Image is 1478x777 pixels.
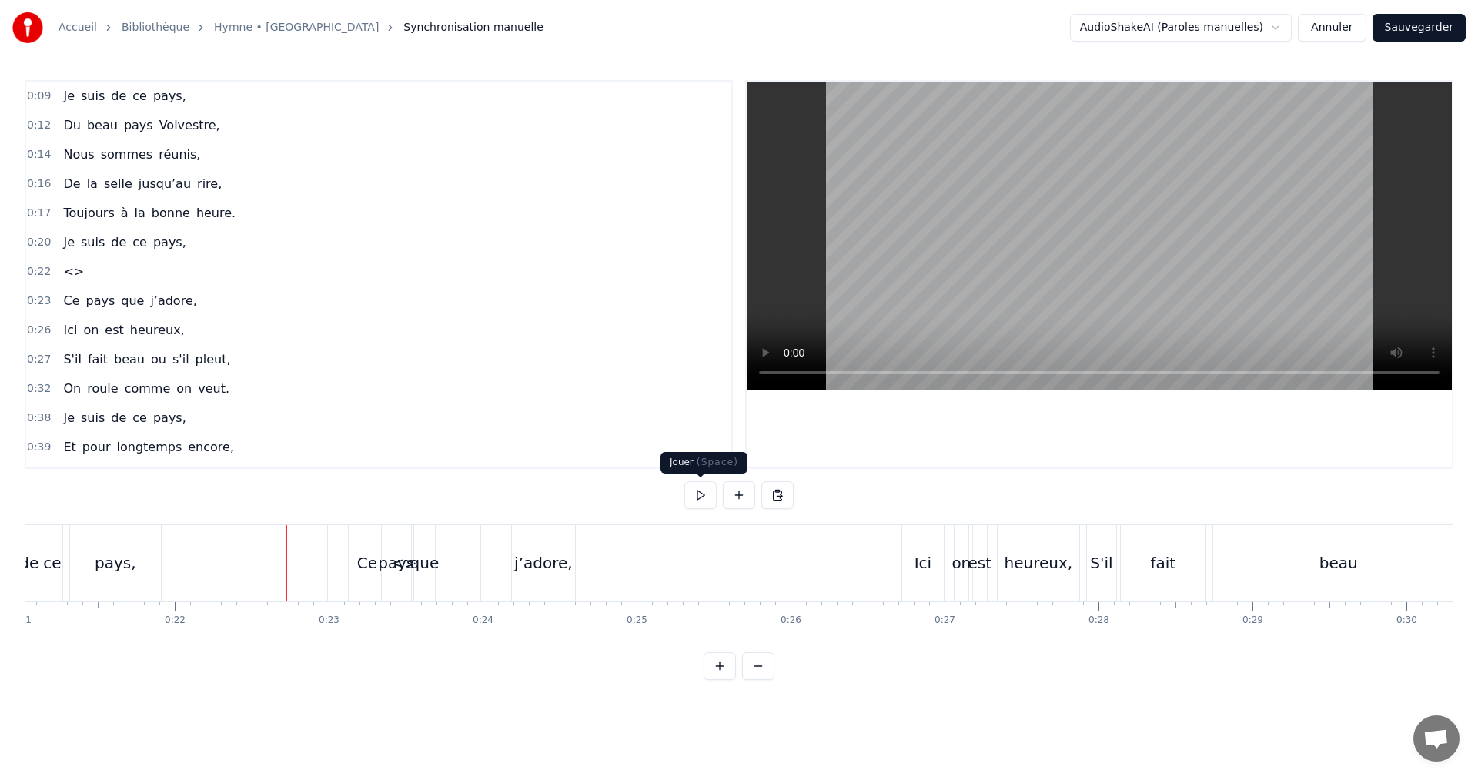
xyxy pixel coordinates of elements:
[915,551,931,574] div: Ici
[84,292,116,310] span: pays
[27,264,51,280] span: 0:22
[27,381,51,397] span: 0:32
[403,20,543,35] span: Synchronisation manuelle
[27,206,51,221] span: 0:17
[43,551,61,574] div: ce
[137,175,192,193] span: jusqu’au
[27,440,51,455] span: 0:39
[27,147,51,162] span: 0:14
[62,116,82,134] span: Du
[1242,615,1263,627] div: 0:29
[115,438,184,456] span: longtemps
[109,233,128,251] span: de
[103,321,125,339] span: est
[150,204,192,222] span: bonne
[158,116,222,134] span: Volvestre,
[152,87,188,105] span: pays,
[79,233,106,251] span: suis
[195,204,237,222] span: heure.
[171,350,191,368] span: s'il
[133,204,147,222] span: la
[122,20,189,35] a: Bibliothèque
[119,204,130,222] span: à
[109,87,128,105] span: de
[62,350,82,368] span: S'il
[951,551,971,574] div: on
[19,551,38,574] div: de
[149,350,168,368] span: ou
[357,551,377,574] div: Ce
[131,87,149,105] span: ce
[1373,14,1466,42] button: Sauvegarder
[27,293,51,309] span: 0:23
[119,292,145,310] span: que
[152,233,188,251] span: pays,
[62,204,115,222] span: Toujours
[131,233,149,251] span: ce
[186,438,236,456] span: encore,
[62,263,85,280] span: <>
[968,551,992,574] div: est
[149,292,198,310] span: j’adore,
[109,409,128,427] span: de
[95,551,136,574] div: pays,
[81,438,112,456] span: pour
[697,457,738,467] span: ( Space )
[196,380,231,397] span: veut.
[27,118,51,133] span: 0:12
[123,380,172,397] span: comme
[165,615,186,627] div: 0:22
[59,20,543,35] nav: breadcrumb
[214,20,379,35] a: Hymne • [GEOGRAPHIC_DATA]
[99,146,154,163] span: sommes
[62,380,82,397] span: On
[781,615,801,627] div: 0:26
[660,452,747,474] div: Jouer
[11,615,32,627] div: 0:21
[82,321,100,339] span: on
[27,235,51,250] span: 0:20
[62,87,76,105] span: Je
[514,551,573,574] div: j’adore,
[1088,615,1109,627] div: 0:28
[27,176,51,192] span: 0:16
[79,87,106,105] span: suis
[86,350,109,368] span: fait
[319,615,339,627] div: 0:23
[627,615,647,627] div: 0:25
[196,175,223,193] span: rire,
[194,350,232,368] span: pleut,
[62,438,77,456] span: Et
[473,615,493,627] div: 0:24
[79,409,106,427] span: suis
[62,292,81,310] span: Ce
[1005,551,1073,574] div: heureux,
[378,551,414,574] div: pays
[59,20,97,35] a: Accueil
[112,350,146,368] span: beau
[935,615,955,627] div: 0:27
[122,116,155,134] span: pays
[1413,715,1460,762] div: Ouvrir le chat
[12,12,43,43] img: youka
[62,146,95,163] span: Nous
[62,409,76,427] span: Je
[1396,615,1417,627] div: 0:30
[85,380,119,397] span: roule
[175,380,193,397] span: on
[1298,14,1366,42] button: Annuler
[62,321,79,339] span: Ici
[131,409,149,427] span: ce
[62,175,82,193] span: De
[27,323,51,338] span: 0:26
[102,175,134,193] span: selle
[27,89,51,104] span: 0:09
[157,146,202,163] span: réunis,
[410,551,440,574] div: que
[1090,551,1112,574] div: S'il
[27,410,51,426] span: 0:38
[85,175,99,193] span: la
[1319,551,1358,574] div: beau
[1150,551,1175,574] div: fait
[27,352,51,367] span: 0:27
